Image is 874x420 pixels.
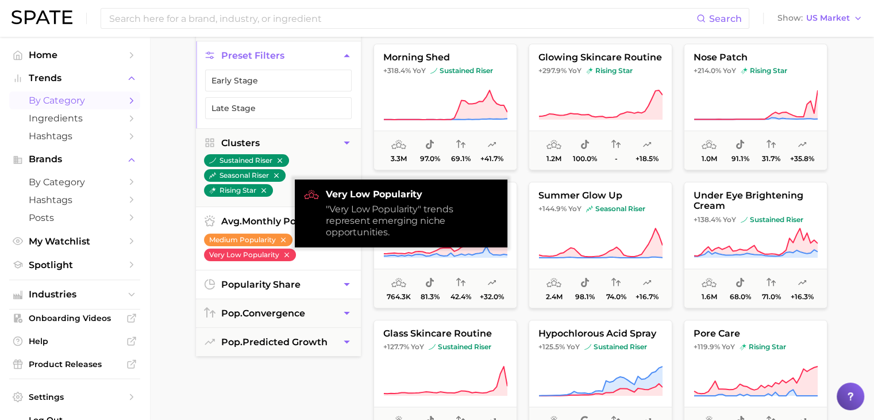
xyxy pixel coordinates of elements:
[429,342,491,352] span: sustained riser
[636,293,659,301] span: +16.7%
[196,270,361,299] button: popularity share
[684,52,827,63] span: nose patch
[374,182,517,308] button: collagen booster+180.4% YoYrising starrising star764.3k81.3%42.4%+32.0%
[326,189,498,200] strong: Very Low Popularity
[568,66,582,75] span: YoY
[196,328,361,356] button: pop.predicted growth
[684,44,827,170] button: nose patch+214.0% YoYrising starrising star1.0m91.1%31.7%+35.8%
[29,212,121,223] span: Posts
[568,204,582,213] span: YoY
[204,169,286,182] button: seasonal riser
[775,11,865,26] button: ShowUS Market
[722,342,735,352] span: YoY
[741,215,803,224] span: sustained riser
[221,50,284,61] span: Preset Filters
[204,184,273,197] button: rising star
[731,155,749,163] span: 91.1%
[221,337,328,348] span: predicted growth
[702,138,717,152] span: average monthly popularity: Medium Popularity
[642,138,652,152] span: popularity predicted growth: Uncertain
[761,293,780,301] span: 71.0%
[29,313,121,323] span: Onboarding Videos
[326,204,498,238] div: "Very Low Popularity" trends represent emerging niche opportunities.
[29,177,121,188] span: by Category
[430,66,493,75] span: sustained riser
[9,356,140,373] a: Product Releases
[580,138,590,152] span: popularity share: TikTok
[209,157,216,164] img: sustained riser
[9,46,140,64] a: Home
[701,155,717,163] span: 1.0m
[538,342,565,351] span: +125.5%
[9,256,140,274] a: Spotlight
[694,342,720,351] span: +119.9%
[694,215,721,224] span: +138.4%
[736,276,745,290] span: popularity share: TikTok
[383,66,411,75] span: +318.4%
[430,67,437,74] img: sustained riser
[767,138,776,152] span: popularity convergence: Low Convergence
[209,172,216,179] img: seasonal riser
[411,342,424,352] span: YoY
[806,15,850,21] span: US Market
[29,131,121,142] span: Hashtags
[425,138,434,152] span: popularity share: TikTok
[729,293,750,301] span: 68.0%
[529,52,672,63] span: glowing skincare routine
[762,155,780,163] span: 31.7%
[391,276,406,290] span: average monthly popularity: Medium Popularity
[374,52,517,63] span: morning shed
[9,209,140,227] a: Posts
[387,293,411,301] span: 764.3k
[29,194,121,205] span: Hashtags
[567,342,580,352] span: YoY
[391,155,407,163] span: 3.3m
[205,97,352,119] button: Late Stage
[29,392,121,402] span: Settings
[575,293,595,301] span: 98.1%
[767,276,776,290] span: popularity convergence: High Convergence
[606,293,626,301] span: 74.0%
[529,44,672,170] button: glowing skincare routine+297.9% YoYrising starrising star1.2m100.0%-+18.5%
[684,329,827,339] span: pore care
[425,276,434,290] span: popularity share: TikTok
[196,299,361,327] button: pop.convergence
[420,293,439,301] span: 81.3%
[205,70,352,91] button: Early Stage
[791,293,814,301] span: +16.3%
[221,279,301,290] span: popularity share
[9,286,140,303] button: Industries
[487,276,496,290] span: popularity predicted growth: Very Likely
[29,259,121,270] span: Spotlight
[584,342,647,352] span: sustained riser
[221,216,333,227] span: monthly popularity
[29,236,121,247] span: My Watchlist
[456,276,465,290] span: popularity convergence: Medium Convergence
[221,308,242,319] abbr: popularity index
[546,138,561,152] span: average monthly popularity: Medium Popularity
[684,182,827,308] button: under eye brightening cream+138.4% YoYsustained risersustained riser1.6m68.0%71.0%+16.3%
[204,154,289,167] button: sustained riser
[29,359,121,369] span: Product Releases
[741,66,787,75] span: rising star
[529,329,672,339] span: hypochlorous acid spray
[29,49,121,60] span: Home
[11,10,72,24] img: SPATE
[573,155,597,163] span: 100.0%
[538,204,567,213] span: +144.9%
[546,155,561,163] span: 1.2m
[480,293,504,301] span: +32.0%
[586,204,645,213] span: seasonal riser
[383,342,409,351] span: +127.7%
[636,155,659,163] span: +18.5%
[702,276,717,290] span: average monthly popularity: Medium Popularity
[777,15,803,21] span: Show
[723,66,736,75] span: YoY
[29,336,121,346] span: Help
[538,66,567,75] span: +297.9%
[480,155,503,163] span: +41.7%
[723,215,736,224] span: YoY
[611,138,621,152] span: popularity convergence: Insufficient Data
[29,95,121,106] span: by Category
[29,73,121,83] span: Trends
